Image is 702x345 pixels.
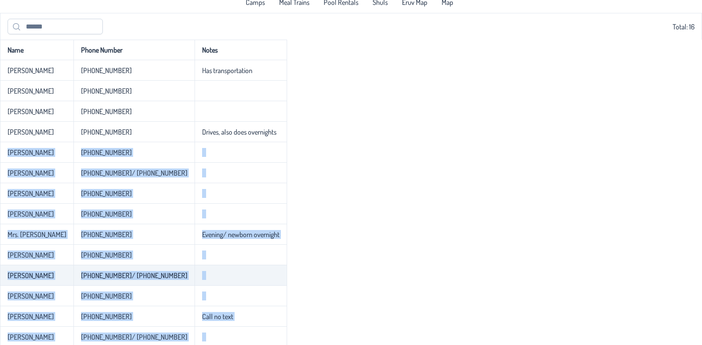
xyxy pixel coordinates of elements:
[81,292,132,300] p-celleditor: [PHONE_NUMBER]
[73,40,195,60] th: Phone Number
[81,168,187,177] p-celleditor: [PHONE_NUMBER]/ [PHONE_NUMBER]
[8,333,54,341] p-celleditor: [PERSON_NAME]
[8,148,54,157] p-celleditor: [PERSON_NAME]
[8,86,54,95] p-celleditor: [PERSON_NAME]
[81,86,132,95] p-celleditor: [PHONE_NUMBER]
[81,189,132,198] p-celleditor: [PHONE_NUMBER]
[8,189,54,198] p-celleditor: [PERSON_NAME]
[202,312,233,321] p-celleditor: Call no text
[8,292,54,300] p-celleditor: [PERSON_NAME]
[195,40,287,60] th: Notes
[202,230,280,239] p-celleditor: Evening/ newborn overnight
[8,127,54,136] p-celleditor: [PERSON_NAME]
[8,168,54,177] p-celleditor: [PERSON_NAME]
[202,66,252,75] p-celleditor: Has transportation
[8,312,54,321] p-celleditor: [PERSON_NAME]
[81,251,132,259] p-celleditor: [PHONE_NUMBER]
[8,251,54,259] p-celleditor: [PERSON_NAME]
[81,107,132,116] p-celleditor: [PHONE_NUMBER]
[8,271,54,280] p-celleditor: [PERSON_NAME]
[81,66,132,75] p-celleditor: [PHONE_NUMBER]
[8,230,66,239] p-celleditor: Mrs. [PERSON_NAME]
[81,148,132,157] p-celleditor: [PHONE_NUMBER]
[81,230,132,239] p-celleditor: [PHONE_NUMBER]
[81,209,132,218] p-celleditor: [PHONE_NUMBER]
[81,312,132,321] p-celleditor: [PHONE_NUMBER]
[81,333,187,341] p-celleditor: [PHONE_NUMBER]/ [PHONE_NUMBER]
[8,19,694,34] div: Total: 16
[8,66,54,75] p-celleditor: [PERSON_NAME]
[81,271,187,280] p-celleditor: [PHONE_NUMBER]/ [PHONE_NUMBER]
[8,209,54,218] p-celleditor: [PERSON_NAME]
[8,107,54,116] p-celleditor: [PERSON_NAME]
[81,127,132,136] p-celleditor: [PHONE_NUMBER]
[202,127,276,136] p-celleditor: Drives, also does overnights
